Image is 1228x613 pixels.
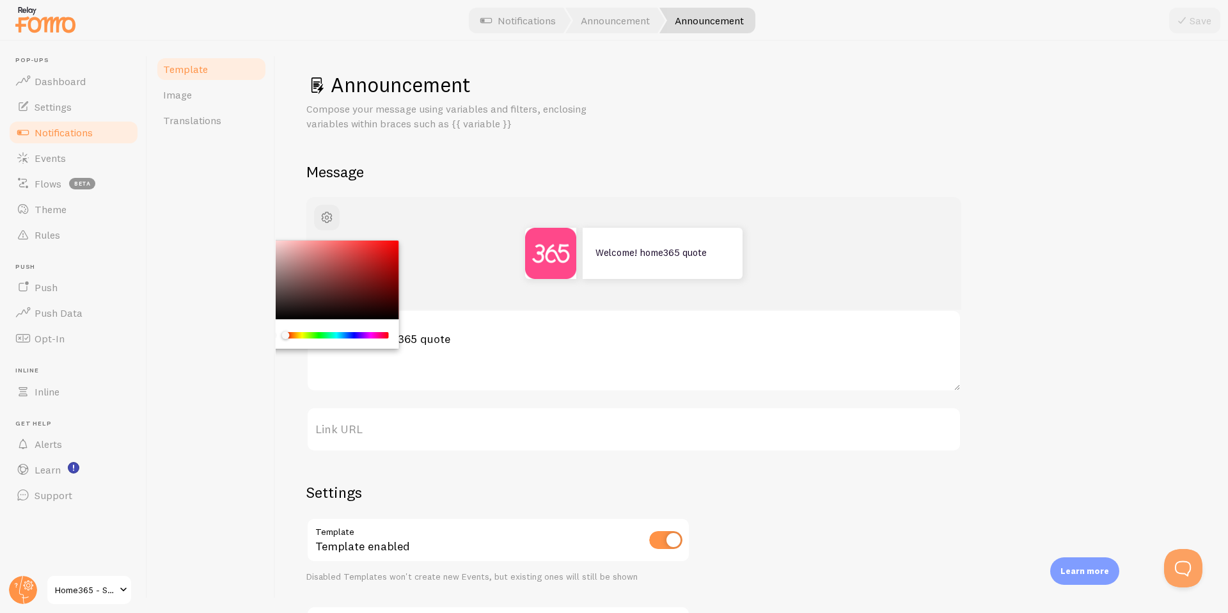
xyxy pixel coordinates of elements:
span: Dashboard [35,75,86,88]
span: Rules [35,228,60,241]
div: Template enabled [306,518,690,564]
img: fomo-relay-logo-orange.svg [13,3,77,36]
a: Notifications [8,120,139,145]
svg: <p>Watch New Feature Tutorials!</p> [68,462,79,474]
div: Learn more [1050,557,1119,585]
span: Events [35,152,66,164]
div: Chrome color picker [255,241,399,349]
div: Disabled Templates won't create new Events, but existing ones will still be shown [306,571,690,583]
span: Notifications [35,126,93,139]
span: Inline [35,385,59,398]
img: Fomo [525,228,576,279]
span: Push Data [35,306,83,319]
a: Push [8,275,139,300]
span: Support [35,489,72,502]
a: Home365 - STG [46,575,132,605]
span: Template [163,63,208,76]
span: Translations [163,114,221,127]
a: Support [8,482,139,508]
label: Link URL [306,407,961,452]
span: Push [15,263,139,271]
span: Image [163,88,192,101]
a: Flows beta [8,171,139,196]
a: Settings [8,94,139,120]
a: Theme [8,196,139,222]
a: Push Data [8,300,139,326]
span: Home365 - STG [55,582,116,598]
h1: Announcement [306,72,1197,98]
span: Flows [35,177,61,190]
span: Alerts [35,438,62,450]
iframe: Help Scout Beacon - Open [1164,549,1202,587]
span: Learn [35,463,61,476]
a: Learn [8,457,139,482]
a: Events [8,145,139,171]
a: Image [155,82,267,107]
h2: Message [306,162,1197,182]
span: Push [35,281,58,294]
a: Inline [8,379,139,404]
span: Opt-In [35,332,65,345]
label: Notification Message [306,310,961,331]
span: Get Help [15,420,139,428]
a: Dashboard [8,68,139,94]
p: Compose your message using variables and filters, enclosing variables within braces such as {{ va... [306,102,613,131]
span: Settings [35,100,72,113]
a: Alerts [8,431,139,457]
a: Rules [8,222,139,248]
span: Pop-ups [15,56,139,65]
a: Opt-In [8,326,139,351]
a: Translations [155,107,267,133]
span: Inline [15,367,139,375]
p: Learn more [1060,565,1109,577]
h2: Settings [306,482,690,502]
p: Welcome! home365 quote [595,248,730,259]
a: Template [155,56,267,82]
span: Theme [35,203,67,216]
span: beta [69,178,95,189]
